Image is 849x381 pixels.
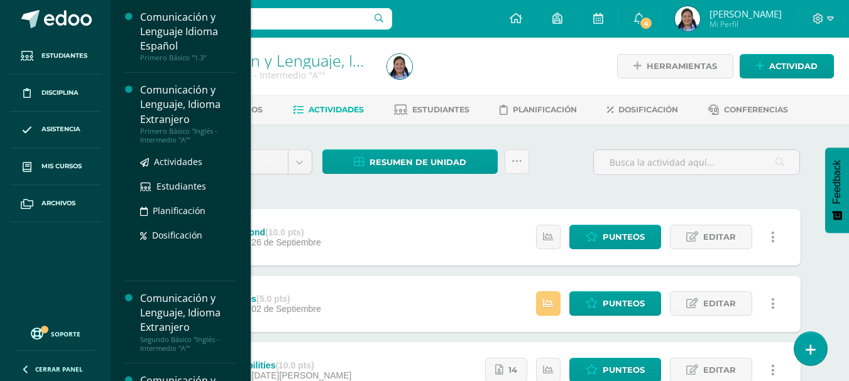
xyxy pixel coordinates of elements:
[153,205,205,217] span: Planificación
[119,8,392,30] input: Busca un usuario...
[15,325,96,341] a: Soporte
[709,8,782,20] span: [PERSON_NAME]
[275,360,314,370] strong: (10.0 pts)
[140,228,236,242] a: Dosificación
[708,100,788,120] a: Conferencias
[647,55,717,78] span: Herramientas
[140,83,236,144] a: Comunicación y Lenguaje, Idioma ExtranjeroPrimero Básico "Inglés - Intermedio "A""
[724,105,788,114] span: Conferencias
[35,365,83,373] span: Cerrar panel
[51,330,80,338] span: Soporte
[825,148,849,233] button: Feedback - Mostrar encuesta
[740,54,834,78] a: Actividad
[500,100,577,120] a: Planificación
[140,10,236,62] a: Comunicación y Lenguaje Idioma EspañolPrimero Básico "1.3"
[703,225,736,249] span: Editar
[41,51,87,61] span: Estudiantes
[703,292,736,315] span: Editar
[174,360,351,370] div: Vlog My friend habilities
[322,149,498,174] a: Resumen de unidad
[569,225,661,249] a: Punteos
[251,370,351,380] span: [DATE][PERSON_NAME]
[158,51,372,69] h1: Comunicación y Lenguaje, Idioma Extranjero
[265,227,304,237] strong: (10.0 pts)
[140,291,236,352] a: Comunicación y Lenguaje, Idioma ExtranjeroSegundo Básico "Inglés - Intermedio "A""
[140,179,236,193] a: Estudiantes
[41,88,79,98] span: Disciplina
[639,16,653,30] span: 4
[41,198,75,208] span: Archivos
[256,294,290,304] strong: (5.0 pts)
[41,161,82,171] span: Mis cursos
[370,151,466,174] span: Resumen de unidad
[769,55,818,78] span: Actividad
[10,75,101,112] a: Disciplina
[10,148,101,185] a: Mis cursos
[152,229,202,241] span: Dosificación
[140,335,236,353] div: Segundo Básico "Inglés - Intermedio "A""
[10,38,101,75] a: Estudiantes
[140,10,236,53] div: Comunicación y Lenguaje Idioma Español
[41,124,80,134] span: Asistencia
[158,69,372,81] div: Tercero Básico 'Inglés - Intermedio "A"'
[603,225,645,249] span: Punteos
[156,180,206,192] span: Estudiantes
[513,105,577,114] span: Planificación
[140,127,236,144] div: Primero Básico "Inglés - Intermedio "A""
[140,154,236,169] a: Actividades
[251,304,321,314] span: 02 de Septiembre
[709,19,782,30] span: Mi Perfil
[603,292,645,315] span: Punteos
[140,291,236,335] div: Comunicación y Lenguaje, Idioma Extranjero
[569,291,661,316] a: Punteos
[394,100,469,120] a: Estudiantes
[251,237,321,247] span: 26 de Septiembre
[412,105,469,114] span: Estudiantes
[618,105,678,114] span: Dosificación
[140,53,236,62] div: Primero Básico "1.3"
[617,54,733,78] a: Herramientas
[594,150,799,174] input: Busca la actividad aquí...
[140,83,236,126] div: Comunicación y Lenguaje, Idioma Extranjero
[158,50,476,71] a: Comunicación y Lenguaje, Idioma Extranjero
[10,112,101,149] a: Asistencia
[831,160,843,204] span: Feedback
[309,105,364,114] span: Actividades
[293,100,364,120] a: Actividades
[154,156,202,168] span: Actividades
[675,6,700,31] img: 7789f009e13315f724d5653bd3ad03c2.png
[387,54,412,79] img: 7789f009e13315f724d5653bd3ad03c2.png
[10,185,101,222] a: Archivos
[607,100,678,120] a: Dosificación
[140,203,236,218] a: Planificación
